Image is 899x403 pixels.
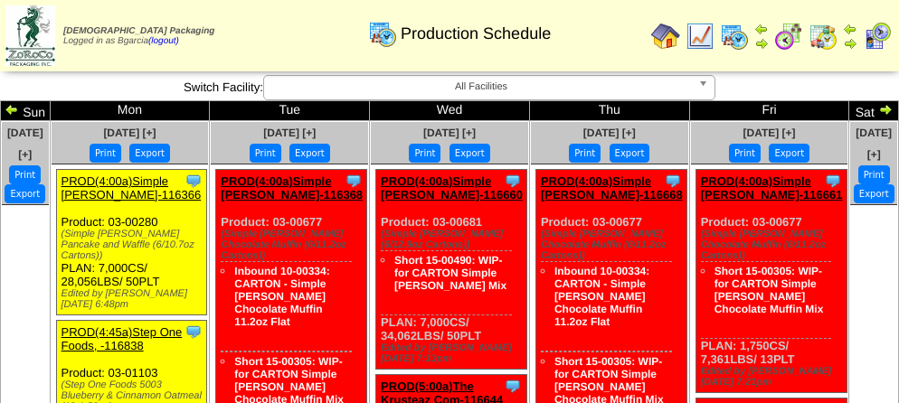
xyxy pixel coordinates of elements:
[148,36,179,46] a: (logout)
[720,22,749,51] img: calendarprod.gif
[221,229,366,261] div: (Simple [PERSON_NAME] Chocolate Muffin (6/11.2oz Cartons))
[824,172,842,190] img: Tooltip
[289,144,330,163] button: Export
[504,172,522,190] img: Tooltip
[221,174,363,201] a: PROD(4:00a)Simple [PERSON_NAME]-116368
[63,26,214,46] span: Logged in as Bgarcia
[696,170,847,393] div: Product: 03-00677 PLAN: 1,750CS / 7,361LBS / 13PLT
[62,288,207,310] div: Edited by [PERSON_NAME] [DATE] 6:48pm
[769,144,809,163] button: Export
[729,144,761,163] button: Print
[449,144,490,163] button: Export
[856,127,892,161] a: [DATE] [+]
[401,24,551,43] span: Production Schedule
[62,174,202,201] a: PROD(4:00a)Simple [PERSON_NAME]-116366
[701,174,843,201] a: PROD(4:00a)Simple [PERSON_NAME]-116661
[368,19,397,48] img: calendarprod.gif
[541,174,683,201] a: PROD(4:00a)Simple [PERSON_NAME]-116668
[185,323,203,341] img: Tooltip
[863,22,892,51] img: calendarcustomer.gif
[529,101,689,121] td: Thu
[271,76,691,98] span: All Facilities
[754,36,769,51] img: arrowright.gif
[62,229,207,261] div: (Simple [PERSON_NAME] Pancake and Waffle (6/10.7oz Cartons))
[843,22,857,36] img: arrowleft.gif
[854,184,894,203] button: Export
[809,22,837,51] img: calendarinout.gif
[554,265,649,328] a: Inbound 10-00334: CARTON - Simple [PERSON_NAME] Chocolate Muffin 11.2oz Flat
[381,229,526,250] div: (Simple [PERSON_NAME] (6/12.9oz Cartons))
[1,101,51,121] td: Sun
[5,5,55,66] img: zoroco-logo-small.webp
[185,172,203,190] img: Tooltip
[849,101,899,121] td: Sat
[541,229,686,261] div: (Simple [PERSON_NAME] Chocolate Muffin (6/11.2oz Cartons))
[664,172,682,190] img: Tooltip
[394,254,506,292] a: Short 15-00490: WIP- for CARTON Simple [PERSON_NAME] Mix
[90,144,121,163] button: Print
[689,101,849,121] td: Fri
[50,101,210,121] td: Mon
[5,102,19,117] img: arrowleft.gif
[714,265,824,315] a: Short 15-00305: WIP- for CARTON Simple [PERSON_NAME] Chocolate Muffin Mix
[843,36,857,51] img: arrowright.gif
[743,127,796,139] a: [DATE] [+]
[263,127,316,139] a: [DATE] [+]
[370,101,530,121] td: Wed
[56,170,207,315] div: Product: 03-00280 PLAN: 7,000CS / 28,056LBS / 50PLT
[569,144,601,163] button: Print
[774,22,803,51] img: calendarblend.gif
[583,127,636,139] a: [DATE] [+]
[234,265,329,328] a: Inbound 10-00334: CARTON - Simple [PERSON_NAME] Chocolate Muffin 11.2oz Flat
[701,229,847,261] div: (Simple [PERSON_NAME] Chocolate Muffin (6/11.2oz Cartons))
[129,144,170,163] button: Export
[701,366,847,388] div: Edited by [PERSON_NAME] [DATE] 7:21pm
[9,165,41,184] button: Print
[610,144,650,163] button: Export
[103,127,156,139] a: [DATE] [+]
[250,144,281,163] button: Print
[878,102,893,117] img: arrowright.gif
[7,127,43,161] a: [DATE] [+]
[63,26,214,36] span: [DEMOGRAPHIC_DATA] Packaging
[62,325,183,352] a: PROD(4:45a)Step One Foods, -116838
[345,172,363,190] img: Tooltip
[754,22,769,36] img: arrowleft.gif
[210,101,370,121] td: Tue
[423,127,476,139] a: [DATE] [+]
[409,144,440,163] button: Print
[381,342,526,364] div: Edited by [PERSON_NAME] [DATE] 7:13pm
[504,377,522,395] img: Tooltip
[858,165,890,184] button: Print
[381,174,523,201] a: PROD(4:00a)Simple [PERSON_NAME]-116660
[5,184,45,203] button: Export
[376,170,527,370] div: Product: 03-00681 PLAN: 7,000CS / 34,062LBS / 50PLT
